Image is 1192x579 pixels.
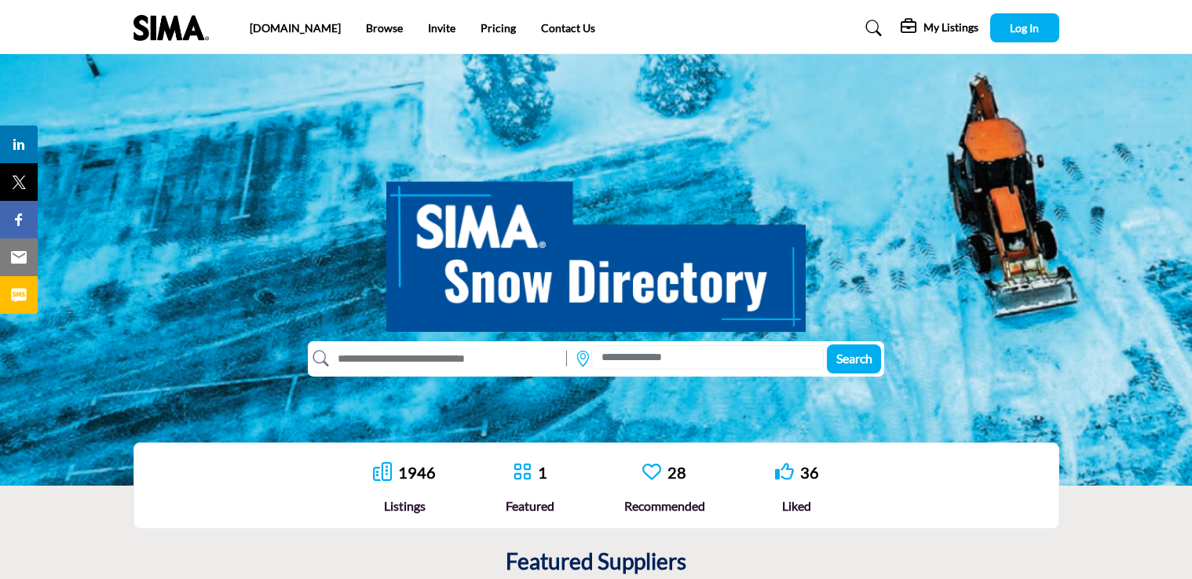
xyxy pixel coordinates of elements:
div: My Listings [901,19,978,38]
a: 36 [800,463,819,482]
img: Site Logo [133,15,217,41]
a: [DOMAIN_NAME] [250,21,341,35]
a: Go to Featured [513,462,532,483]
div: Liked [775,497,819,515]
a: Search [850,16,892,41]
a: 1 [538,463,547,482]
span: Log In [1010,21,1039,35]
h5: My Listings [923,20,978,35]
button: Search [827,344,881,373]
a: 28 [667,463,686,482]
div: Recommended [624,497,705,515]
a: Invite [428,21,455,35]
img: SIMA Snow Directory [386,164,806,332]
i: Go to Liked [775,462,794,481]
a: Go to Recommended [642,462,661,483]
a: Browse [366,21,403,35]
div: Featured [506,497,554,515]
div: Listings [373,497,436,515]
h2: Featured Suppliers [506,548,686,575]
a: 1946 [398,463,436,482]
img: Rectangle%203585.svg [562,347,571,370]
button: Log In [990,13,1059,42]
a: Pricing [481,21,516,35]
a: Contact Us [541,21,595,35]
span: Search [836,351,872,366]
